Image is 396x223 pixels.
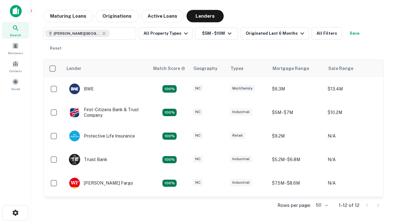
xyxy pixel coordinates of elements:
[269,148,325,171] td: $5.2M - $6.8M
[230,85,255,92] div: Multifamily
[10,33,21,37] span: Search
[278,202,311,209] p: Rows per page:
[153,65,185,72] div: Capitalize uses an advanced AI algorithm to match your search with the best lender. The match sco...
[67,65,81,72] div: Lender
[365,173,396,203] iframe: Chat Widget
[10,5,22,17] img: capitalize-icon.png
[2,22,29,39] a: Search
[193,179,203,186] div: NC
[149,60,190,77] th: Capitalize uses an advanced AI algorithm to match your search with the best lender. The match sco...
[193,85,203,92] div: NC
[325,124,380,148] td: N/A
[273,65,309,72] div: Mortgage Range
[269,77,325,101] td: $6.3M
[43,10,93,22] button: Maturing Loans
[325,77,380,101] td: $13.4M
[193,132,203,139] div: NC
[69,177,133,189] div: [PERSON_NAME] Fargo
[325,148,380,171] td: N/A
[195,27,238,40] button: $5M - $10M
[230,155,252,163] div: Industrial
[63,60,149,77] th: Lender
[269,171,325,195] td: $7.5M - $8.6M
[311,27,342,40] button: All Filters
[2,76,29,93] a: Saved
[162,156,177,164] div: Matching Properties: 3, hasApolloMatch: undefined
[139,27,192,40] button: All Property Types
[162,180,177,187] div: Matching Properties: 2, hasApolloMatch: undefined
[339,202,359,209] p: 1–12 of 12
[162,85,177,93] div: Matching Properties: 2, hasApolloMatch: undefined
[9,68,22,73] span: Contacts
[328,65,353,72] div: Sale Range
[269,124,325,148] td: $9.2M
[54,31,100,36] span: [PERSON_NAME][GEOGRAPHIC_DATA], [GEOGRAPHIC_DATA]
[71,156,78,163] p: T B
[269,60,325,77] th: Mortgage Range
[96,10,138,22] button: Originations
[2,40,29,57] a: Borrowers
[187,10,224,22] button: Lenders
[325,171,380,195] td: N/A
[269,101,325,124] td: $5M - $7M
[193,108,203,116] div: NC
[230,132,245,139] div: Retail
[69,84,80,94] img: picture
[11,86,20,91] span: Saved
[193,65,217,72] div: Geography
[46,42,66,55] button: Reset
[162,133,177,140] div: Matching Properties: 2, hasApolloMatch: undefined
[69,107,80,118] img: picture
[69,107,143,118] div: First-citizens Bank & Trust Company
[162,109,177,116] div: Matching Properties: 2, hasApolloMatch: undefined
[69,178,80,188] img: picture
[325,101,380,124] td: $10.2M
[241,27,309,40] button: Originated Last 6 Months
[230,179,252,186] div: Industrial
[230,65,243,72] div: Types
[246,30,306,37] div: Originated Last 6 Months
[345,27,364,40] button: Save your search to get updates of matches that match your search criteria.
[230,108,252,116] div: Industrial
[193,155,203,163] div: NC
[69,131,80,141] img: picture
[313,201,329,210] div: 50
[227,60,269,77] th: Types
[325,60,380,77] th: Sale Range
[190,60,227,77] th: Geography
[141,10,184,22] button: Active Loans
[69,130,135,142] div: Protective Life Insurance
[69,154,107,165] div: Truist Bank
[8,50,23,55] span: Borrowers
[153,65,184,72] h6: Match Score
[325,195,380,218] td: N/A
[69,83,94,94] div: BWE
[2,58,29,75] a: Contacts
[269,195,325,218] td: $8.8M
